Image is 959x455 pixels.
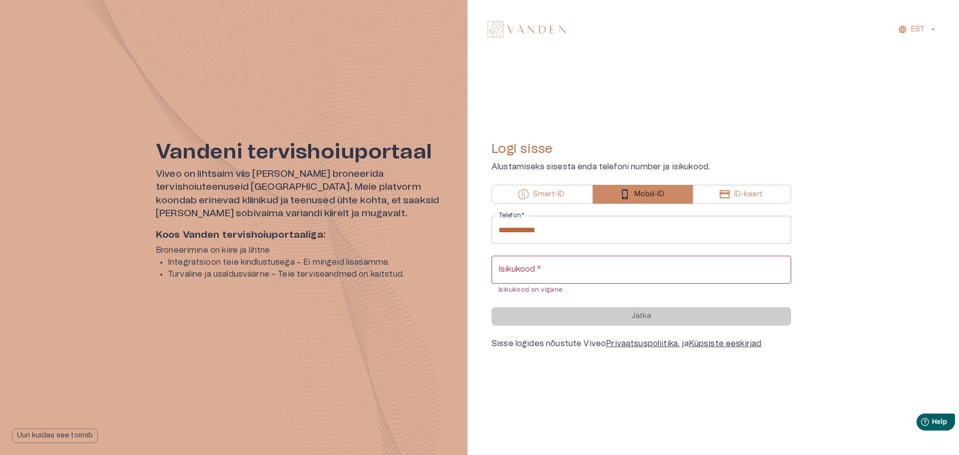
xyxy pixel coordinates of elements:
[606,340,678,348] a: Privaatsuspoliitika
[734,189,763,200] p: ID-kaart
[693,185,791,204] button: ID-kaart
[491,338,791,350] div: Sisse logides nõustute Viveo , ja
[689,340,762,348] a: Küpsiste eeskirjad
[881,410,959,438] iframe: Help widget launcher
[491,185,593,204] button: Smart-ID
[498,211,524,220] label: Telefon
[593,185,692,204] button: Mobiil-ID
[17,431,93,441] p: Uuri kuidas see toimib
[491,141,791,157] h4: Logi sisse
[12,429,98,443] button: Uuri kuidas see toimib
[634,189,664,200] p: Mobiil-ID
[487,21,566,37] img: Vanden logo
[911,24,925,35] p: EST
[897,22,939,37] button: EST
[491,161,791,173] p: Alustamiseks sisesta enda telefoni number ja isikukood.
[533,189,564,200] p: Smart-ID
[498,285,784,295] p: Isikukood on vigane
